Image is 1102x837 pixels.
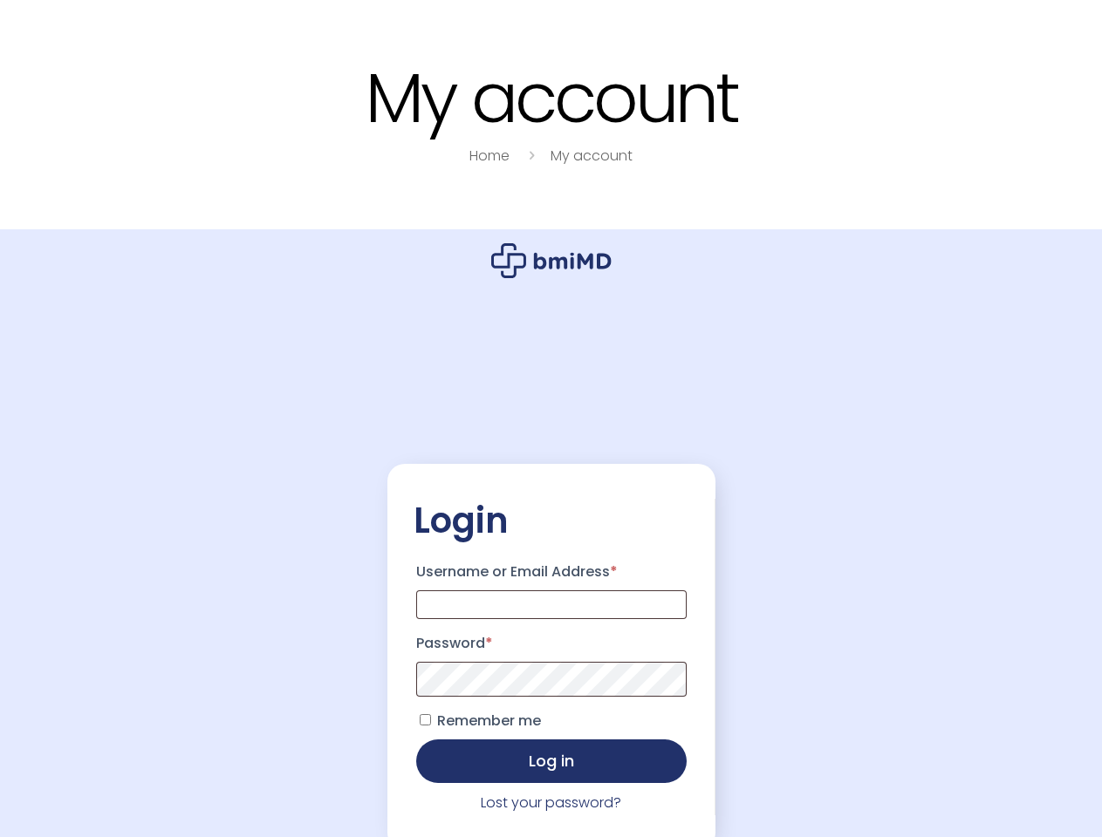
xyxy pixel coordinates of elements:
h2: Login [414,499,689,542]
label: Username or Email Address [416,558,687,586]
a: Home [469,146,510,166]
input: Remember me [420,714,431,725]
label: Password [416,629,687,657]
a: Lost your password? [481,793,621,813]
span: Remember me [437,711,541,731]
a: My account [551,146,633,166]
i: breadcrumbs separator [522,146,541,166]
h1: My account [2,61,1101,135]
button: Log in [416,739,687,783]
